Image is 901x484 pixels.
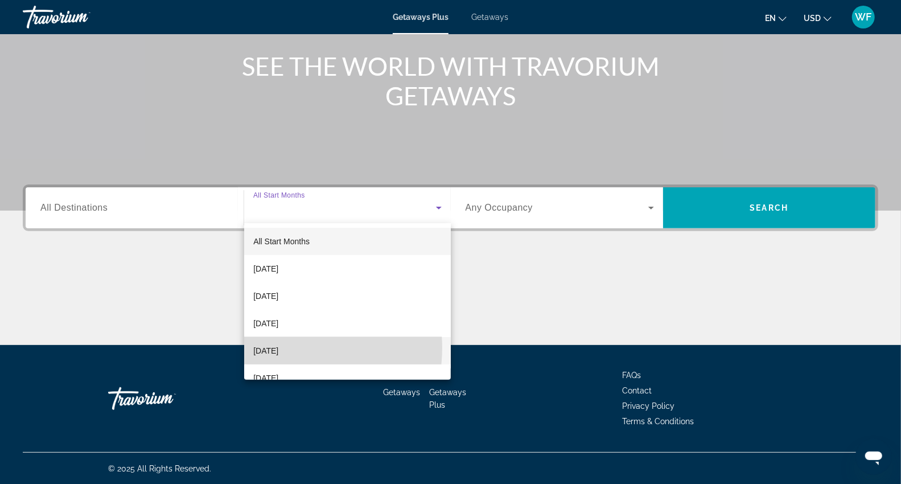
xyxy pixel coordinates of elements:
[855,438,892,475] iframe: Button to launch messaging window
[253,262,278,276] span: [DATE]
[253,237,310,246] span: All Start Months
[253,317,278,330] span: [DATE]
[253,344,278,358] span: [DATE]
[253,289,278,303] span: [DATE]
[253,371,278,385] span: [DATE]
